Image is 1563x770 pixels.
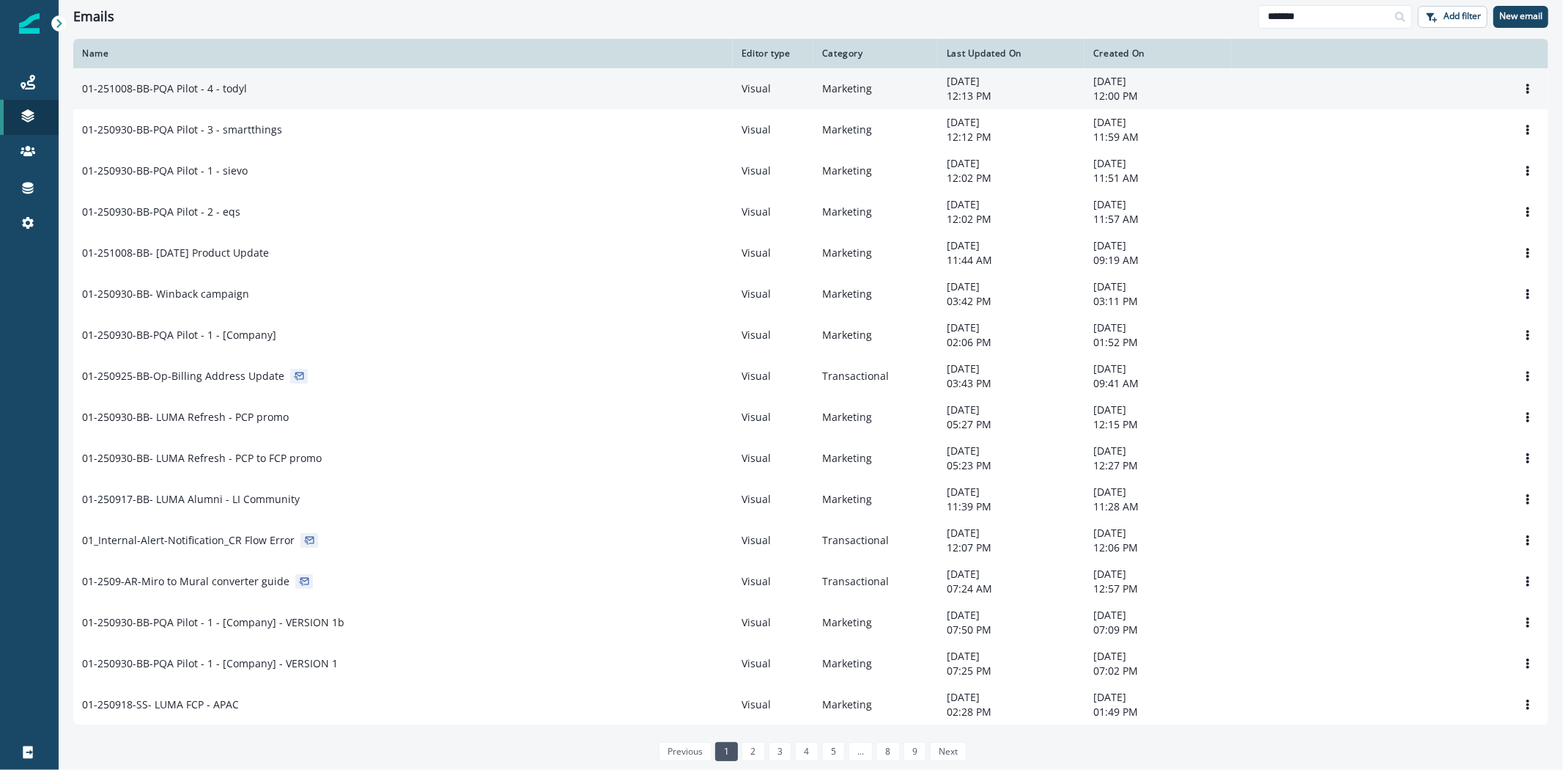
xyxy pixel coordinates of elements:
[1093,526,1222,540] p: [DATE]
[813,397,938,438] td: Marketing
[733,684,813,725] td: Visual
[1093,664,1222,678] p: 07:02 PM
[1093,238,1222,253] p: [DATE]
[1516,612,1540,634] button: Options
[1516,242,1540,264] button: Options
[73,9,114,25] h1: Emails
[1516,324,1540,346] button: Options
[73,232,1548,274] a: 01-251008-BB- [DATE] Product UpdateVisualMarketing[DATE]11:44 AM[DATE]09:19 AMOptions
[1444,11,1481,21] p: Add filter
[947,417,1076,432] p: 05:27 PM
[813,684,938,725] td: Marketing
[813,232,938,274] td: Marketing
[73,520,1548,561] a: 01_Internal-Alert-Notification_CR Flow ErrorVisualTransactional[DATE]12:07 PM[DATE]12:06 PMOptions
[1093,417,1222,432] p: 12:15 PM
[769,742,791,761] a: Page 3
[1516,365,1540,387] button: Options
[73,684,1548,725] a: 01-250918-SS- LUMA FCP - APACVisualMarketing[DATE]02:28 PM[DATE]01:49 PMOptions
[947,279,1076,294] p: [DATE]
[822,48,929,59] div: Category
[1093,362,1222,376] p: [DATE]
[795,742,818,761] a: Page 4
[947,608,1076,623] p: [DATE]
[1093,376,1222,391] p: 09:41 AM
[1499,11,1542,21] p: New email
[813,109,938,150] td: Marketing
[947,623,1076,637] p: 07:50 PM
[813,479,938,520] td: Marketing
[1493,6,1548,28] button: New email
[947,458,1076,473] p: 05:23 PM
[733,356,813,397] td: Visual
[82,697,239,712] p: 01-250918-SS- LUMA FCP - APAC
[73,643,1548,684] a: 01-250930-BB-PQA Pilot - 1 - [Company] - VERSION 1VisualMarketing[DATE]07:25 PM[DATE]07:02 PMOptions
[1093,74,1222,89] p: [DATE]
[733,68,813,109] td: Visual
[1093,485,1222,499] p: [DATE]
[73,315,1548,356] a: 01-250930-BB-PQA Pilot - 1 - [Company]VisualMarketing[DATE]02:06 PM[DATE]01:52 PMOptions
[813,438,938,479] td: Marketing
[947,115,1076,130] p: [DATE]
[82,81,247,96] p: 01-251008-BB-PQA Pilot - 4 - todyl
[947,197,1076,212] p: [DATE]
[82,451,322,466] p: 01-250930-BB- LUMA Refresh - PCP to FCP promo
[947,74,1076,89] p: [DATE]
[1093,253,1222,268] p: 09:19 AM
[947,705,1076,719] p: 02:28 PM
[733,520,813,561] td: Visual
[1093,212,1222,227] p: 11:57 AM
[947,294,1076,309] p: 03:42 PM
[82,287,249,301] p: 01-250930-BB- Winback campaign
[947,48,1076,59] div: Last Updated On
[733,232,813,274] td: Visual
[947,567,1076,582] p: [DATE]
[1093,156,1222,171] p: [DATE]
[19,13,40,34] img: Inflection
[947,664,1076,678] p: 07:25 PM
[1093,623,1222,637] p: 07:09 PM
[1093,705,1222,719] p: 01:49 PM
[733,561,813,602] td: Visual
[73,274,1548,315] a: 01-250930-BB- Winback campaignVisualMarketing[DATE]03:42 PM[DATE]03:11 PMOptions
[1516,78,1540,100] button: Options
[1093,690,1222,705] p: [DATE]
[742,742,764,761] a: Page 2
[1516,653,1540,675] button: Options
[1516,119,1540,141] button: Options
[947,485,1076,499] p: [DATE]
[1516,160,1540,182] button: Options
[73,150,1548,191] a: 01-250930-BB-PQA Pilot - 1 - sievoVisualMarketing[DATE]12:02 PM[DATE]11:51 AMOptions
[813,191,938,232] td: Marketing
[813,68,938,109] td: Marketing
[849,742,873,761] a: Jump forward
[1516,406,1540,428] button: Options
[813,520,938,561] td: Transactional
[1516,694,1540,716] button: Options
[733,602,813,643] td: Visual
[822,742,845,761] a: Page 5
[742,48,805,59] div: Editor type
[1093,279,1222,294] p: [DATE]
[1418,6,1488,28] button: Add filter
[73,109,1548,150] a: 01-250930-BB-PQA Pilot - 3 - smartthingsVisualMarketing[DATE]12:12 PM[DATE]11:59 AMOptions
[1093,115,1222,130] p: [DATE]
[1516,488,1540,510] button: Options
[82,48,724,59] div: Name
[1093,335,1222,350] p: 01:52 PM
[82,574,289,589] p: 01-2509-AR-Miro to Mural converter guide
[1093,130,1222,144] p: 11:59 AM
[82,492,300,507] p: 01-250917-BB- LUMA Alumni - LI Community
[73,191,1548,232] a: 01-250930-BB-PQA Pilot - 2 - eqsVisualMarketing[DATE]12:02 PM[DATE]11:57 AMOptions
[947,238,1076,253] p: [DATE]
[82,615,344,630] p: 01-250930-BB-PQA Pilot - 1 - [Company] - VERSION 1b
[1093,48,1222,59] div: Created On
[1093,197,1222,212] p: [DATE]
[82,656,338,671] p: 01-250930-BB-PQA Pilot - 1 - [Company] - VERSION 1
[947,212,1076,227] p: 12:02 PM
[947,376,1076,391] p: 03:43 PM
[733,315,813,356] td: Visual
[733,397,813,438] td: Visual
[947,690,1076,705] p: [DATE]
[947,649,1076,664] p: [DATE]
[1093,567,1222,582] p: [DATE]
